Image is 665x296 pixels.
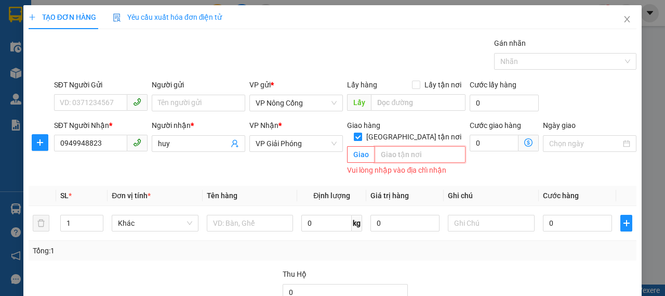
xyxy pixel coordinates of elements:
div: SĐT Người Nhận [54,120,148,131]
img: icon [113,14,121,22]
span: kg [352,215,362,231]
span: Yêu cầu xuất hóa đơn điện tử [113,13,222,21]
span: close [623,15,631,23]
div: Vui lòng nhập vào địa chỉ nhận [347,164,465,176]
span: dollar-circle [524,138,533,147]
button: delete [33,215,49,231]
span: plus [32,138,48,147]
span: phone [133,138,141,147]
input: 0 [370,215,440,231]
input: Dọc đường [371,94,465,111]
button: Close [613,5,642,34]
span: phone [133,98,141,106]
span: VP Nông Cống [256,95,337,111]
label: Cước giao hàng [470,121,521,130]
span: plus [29,14,36,21]
span: plus [621,219,632,227]
span: Lấy [347,94,371,111]
label: Cước lấy hàng [470,81,516,89]
input: Cước lấy hàng [470,95,539,111]
input: Cước giao hàng [470,135,518,151]
label: Ngày giao [543,121,576,130]
span: user-add [231,139,239,148]
span: Giá trị hàng [370,191,409,200]
span: Lấy tận nơi [420,79,465,91]
div: VP gửi [249,79,343,91]
button: plus [32,134,48,151]
span: Lấy hàng [347,81,377,89]
span: Thu Hộ [283,270,307,278]
span: TẠO ĐƠN HÀNG [29,13,96,21]
button: plus [620,215,632,231]
th: Ghi chú [444,186,539,206]
label: Gán nhãn [494,39,526,47]
span: Giao [347,146,375,163]
span: Cước hàng [543,191,579,200]
div: Người gửi [152,79,245,91]
input: Giao tận nơi [375,146,465,163]
span: Đơn vị tính [112,191,151,200]
input: Ngày giao [549,138,621,149]
input: VD: Bàn, Ghế [207,215,294,231]
span: SL [60,191,69,200]
span: VP Giải Phóng [256,136,337,151]
div: Tổng: 1 [33,245,258,256]
div: Người nhận [152,120,245,131]
div: SĐT Người Gửi [54,79,148,91]
span: VP Nhận [249,121,278,130]
span: Giao hàng [347,121,380,130]
input: Ghi Chú [448,215,535,231]
span: Tên hàng [207,191,237,200]
span: [GEOGRAPHIC_DATA] tận nơi [362,131,465,143]
span: Định lượng [313,191,350,200]
span: Khác [118,215,192,231]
